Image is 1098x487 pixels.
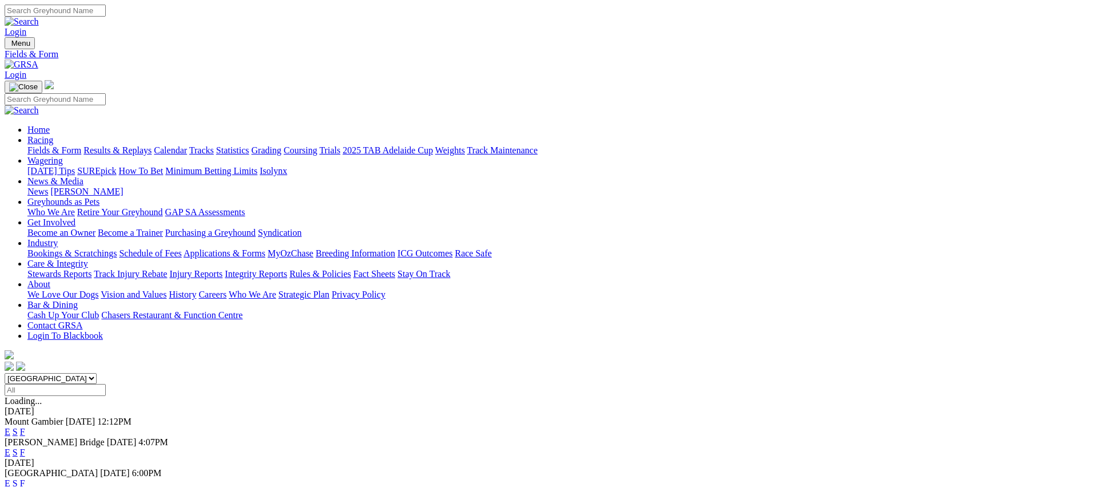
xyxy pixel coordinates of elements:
a: News [27,187,48,196]
a: Login [5,70,26,80]
a: Injury Reports [169,269,222,279]
a: Fields & Form [27,145,81,155]
a: E [5,427,10,437]
a: Retire Your Greyhound [77,207,163,217]
a: E [5,448,10,457]
a: S [13,427,18,437]
input: Select date [5,384,106,396]
a: History [169,290,196,299]
img: GRSA [5,60,38,70]
a: How To Bet [119,166,164,176]
img: logo-grsa-white.png [45,80,54,89]
a: Weights [435,145,465,155]
span: [DATE] [100,468,130,478]
a: Greyhounds as Pets [27,197,100,207]
a: Who We Are [27,207,75,217]
a: F [20,427,25,437]
a: S [13,448,18,457]
img: facebook.svg [5,362,14,371]
span: Menu [11,39,30,47]
span: Mount Gambier [5,417,63,426]
img: Search [5,105,39,116]
a: F [20,448,25,457]
a: Privacy Policy [332,290,385,299]
a: Bar & Dining [27,300,78,310]
a: Grading [252,145,281,155]
div: Wagering [27,166,1093,176]
a: Who We Are [229,290,276,299]
a: We Love Our Dogs [27,290,98,299]
img: Close [9,82,38,92]
a: Become a Trainer [98,228,163,237]
span: Loading... [5,396,42,406]
a: Fields & Form [5,49,1093,60]
div: Get Involved [27,228,1093,238]
img: logo-grsa-white.png [5,350,14,359]
span: 6:00PM [132,468,162,478]
a: Stewards Reports [27,269,91,279]
div: Industry [27,248,1093,259]
a: Schedule of Fees [119,248,181,258]
div: Care & Integrity [27,269,1093,279]
a: Track Injury Rebate [94,269,167,279]
a: Syndication [258,228,301,237]
span: [PERSON_NAME] Bridge [5,437,105,447]
a: Strategic Plan [279,290,329,299]
a: Get Involved [27,217,75,227]
a: Careers [198,290,226,299]
a: [PERSON_NAME] [50,187,123,196]
div: News & Media [27,187,1093,197]
a: Wagering [27,156,63,165]
a: Login [5,27,26,37]
a: Isolynx [260,166,287,176]
a: GAP SA Assessments [165,207,245,217]
a: Care & Integrity [27,259,88,268]
a: Results & Replays [83,145,152,155]
a: MyOzChase [268,248,313,258]
a: Login To Blackbook [27,331,103,340]
div: About [27,290,1093,300]
a: Track Maintenance [467,145,538,155]
a: Purchasing a Greyhound [165,228,256,237]
div: [DATE] [5,406,1093,417]
a: Trials [319,145,340,155]
div: [DATE] [5,458,1093,468]
a: Industry [27,238,58,248]
img: Search [5,17,39,27]
input: Search [5,93,106,105]
a: Breeding Information [316,248,395,258]
a: Tracks [189,145,214,155]
div: Racing [27,145,1093,156]
img: twitter.svg [16,362,25,371]
a: About [27,279,50,289]
a: Race Safe [455,248,491,258]
a: Contact GRSA [27,320,82,330]
a: Chasers Restaurant & Function Centre [101,310,242,320]
a: Applications & Forms [184,248,265,258]
a: SUREpick [77,166,116,176]
input: Search [5,5,106,17]
a: [DATE] Tips [27,166,75,176]
a: Integrity Reports [225,269,287,279]
span: [DATE] [107,437,137,447]
div: Bar & Dining [27,310,1093,320]
a: Cash Up Your Club [27,310,99,320]
a: Calendar [154,145,187,155]
a: Home [27,125,50,134]
a: Statistics [216,145,249,155]
a: Stay On Track [397,269,450,279]
a: ICG Outcomes [397,248,452,258]
span: 12:12PM [97,417,132,426]
a: Become an Owner [27,228,96,237]
a: Rules & Policies [289,269,351,279]
a: Minimum Betting Limits [165,166,257,176]
a: Racing [27,135,53,145]
span: [DATE] [66,417,96,426]
a: Coursing [284,145,317,155]
button: Toggle navigation [5,37,35,49]
span: [GEOGRAPHIC_DATA] [5,468,98,478]
a: Fact Sheets [353,269,395,279]
button: Toggle navigation [5,81,42,93]
a: Bookings & Scratchings [27,248,117,258]
span: 4:07PM [138,437,168,447]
